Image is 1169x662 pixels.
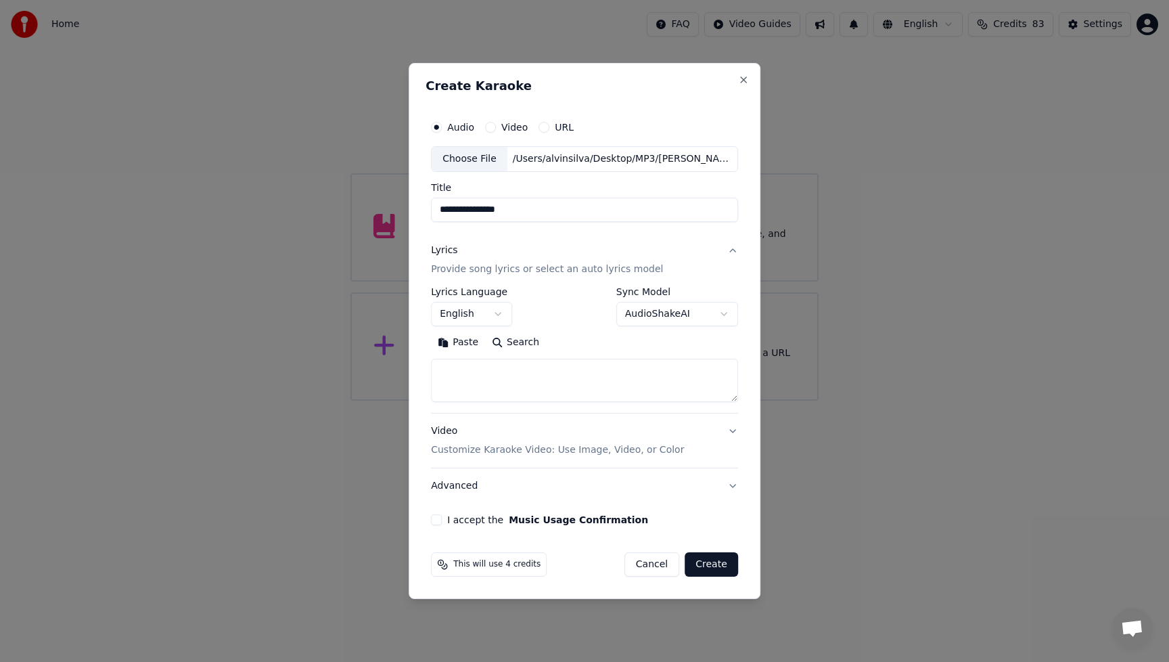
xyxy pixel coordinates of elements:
[431,287,738,413] div: LyricsProvide song lyrics or select an auto lyrics model
[447,515,648,525] label: I accept the
[447,123,474,132] label: Audio
[431,424,684,457] div: Video
[555,123,574,132] label: URL
[431,183,738,192] label: Title
[432,147,507,171] div: Choose File
[431,233,738,287] button: LyricsProvide song lyrics or select an auto lyrics model
[509,515,648,525] button: I accept the
[616,287,738,296] label: Sync Model
[431,414,738,468] button: VideoCustomize Karaoke Video: Use Image, Video, or Color
[624,552,679,577] button: Cancel
[453,559,541,570] span: This will use 4 credits
[431,443,684,457] p: Customize Karaoke Video: Use Image, Video, or Color
[431,263,663,276] p: Provide song lyrics or select an auto lyrics model
[507,152,737,166] div: /Users/alvinsilva/Desktop/MP3/[PERSON_NAME] Ka - [PERSON_NAME] [PERSON_NAME] (cover).mp3
[431,332,485,353] button: Paste
[501,123,528,132] label: Video
[426,80,743,92] h2: Create Karaoke
[485,332,546,353] button: Search
[431,468,738,504] button: Advanced
[685,552,738,577] button: Create
[431,244,457,257] div: Lyrics
[431,287,512,296] label: Lyrics Language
